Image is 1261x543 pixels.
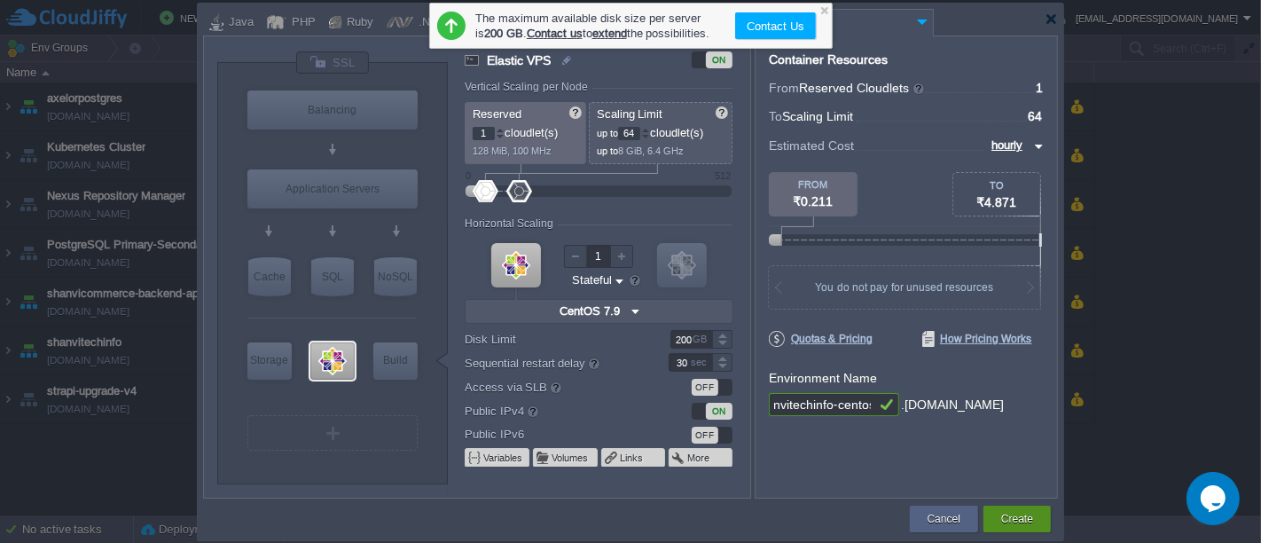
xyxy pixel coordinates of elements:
[769,331,873,347] span: Quotas & Pricing
[1036,81,1043,95] span: 1
[618,146,684,156] span: 8 GiB, 6.4 GHz
[1001,510,1033,528] button: Create
[483,451,524,465] button: Variables
[341,10,373,36] div: Ruby
[597,128,618,138] span: up to
[473,122,580,140] p: cloudlet(s)
[741,15,810,36] button: Contact Us
[706,51,732,68] div: ON
[1028,109,1042,123] span: 64
[769,371,877,385] label: Environment Name
[592,27,627,40] a: extend
[782,109,853,123] span: Scaling Limit
[473,107,521,121] span: Reserved
[247,169,418,209] div: Application Servers
[687,451,711,465] button: More
[597,146,618,156] span: up to
[465,377,645,397] label: Access via SLB
[769,53,888,67] div: Container Resources
[597,122,726,140] p: cloudlet(s)
[247,90,418,130] div: Load Balancer
[620,451,645,465] button: Links
[692,427,718,444] div: OFF
[715,170,731,181] div: 512
[247,90,418,130] div: Balancing
[223,10,254,36] div: Java
[311,257,354,296] div: SQL
[977,195,1017,209] span: ₹4.871
[769,81,799,95] span: From
[799,81,926,95] span: Reserved Cloudlets
[311,257,354,296] div: SQL Databases
[769,136,854,155] span: Estimated Cost
[465,401,645,421] label: Public IPv4
[475,10,725,42] div: The maximum available disk size per server is . to the possibilities.
[374,257,417,296] div: NoSQL Databases
[374,257,417,296] div: NoSQL
[953,180,1040,191] div: TO
[247,342,292,380] div: Storage Containers
[310,342,355,380] div: Elastic VPS
[247,342,292,378] div: Storage
[247,415,418,451] div: Create New Layer
[691,354,710,371] div: sec
[901,393,1004,417] div: .[DOMAIN_NAME]
[465,425,645,444] label: Public IPv6
[794,194,834,209] span: ₹0.211
[527,27,583,40] a: Contact us
[466,170,471,181] div: 0
[1187,472,1243,525] iframe: chat widget
[769,109,782,123] span: To
[597,107,663,121] span: Scaling Limit
[373,342,418,378] div: Build
[473,146,552,156] span: 128 MiB, 100 MHz
[465,330,645,349] label: Disk Limit
[928,510,960,528] button: Cancel
[286,10,316,36] div: PHP
[248,257,291,296] div: Cache
[465,217,558,230] div: Horizontal Scaling
[693,331,710,348] div: GB
[465,353,645,373] label: Sequential restart delay
[706,403,732,420] div: ON
[552,451,590,465] button: Volumes
[465,81,592,93] div: Vertical Scaling per Node
[769,179,858,190] div: FROM
[413,10,445,36] div: .NET
[692,379,718,396] div: OFF
[922,331,1032,347] span: How Pricing Works
[484,27,523,40] b: 200 GB
[373,342,418,380] div: Build Node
